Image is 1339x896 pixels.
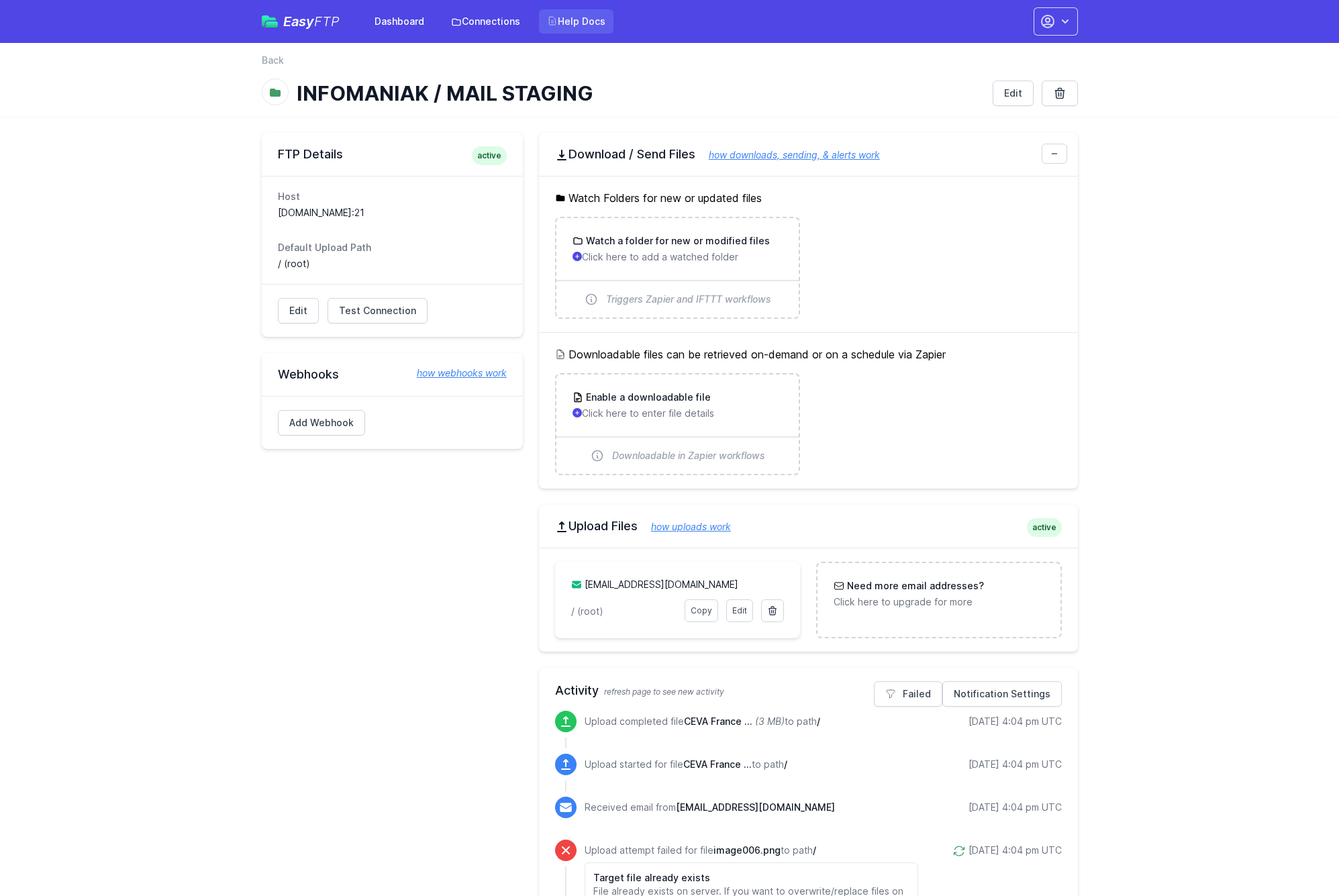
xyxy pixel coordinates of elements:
[784,758,787,770] span: /
[969,801,1062,814] div: [DATE] 4:04 pm UTC
[262,54,1078,75] nav: Breadcrumb
[403,366,507,380] a: how webhooks work
[969,758,1062,771] div: [DATE] 4:04 pm UTC
[817,715,820,727] span: /
[278,190,507,203] dt: Host
[571,605,677,618] p: / (root)
[472,146,507,165] span: active
[556,375,799,474] a: Enable a downloadable file Click here to enter file details Downloadable in Zapier workflows
[993,81,1034,106] a: Edit
[583,391,711,404] h3: Enable a downloadable file
[555,518,1062,534] h2: Upload Files
[278,241,507,254] dt: Default Upload Path
[606,293,771,306] span: Triggers Zapier and IFTTT workflows
[604,687,724,697] span: refresh page to see new activity
[638,521,731,532] a: how uploads work
[262,15,340,28] a: EasyFTP
[585,758,787,771] p: Upload started for file to path
[583,234,770,248] h3: Watch a folder for new or modified files
[278,257,507,270] dd: / (root)
[555,146,1062,162] h2: Download / Send Files
[676,801,835,813] span: [EMAIL_ADDRESS][DOMAIN_NAME]
[683,758,752,770] span: CEVA France Inventory Report 10 SEPT 25.xlsm
[834,595,1044,609] p: Click here to upgrade for more
[555,681,1062,700] h2: Activity
[726,599,753,622] a: Edit
[278,298,319,323] a: Edit
[556,218,799,317] a: Watch a folder for new or modified files Click here to add a watched folder Triggers Zapier and I...
[612,449,765,462] span: Downloadable in Zapier workflows
[969,844,1062,857] div: [DATE] 4:04 pm UTC
[585,844,918,857] p: Upload attempt failed for file to path
[555,190,1062,206] h5: Watch Folders for new or updated files
[685,599,718,622] a: Copy
[817,563,1060,625] a: Need more email addresses? Click here to upgrade for more
[755,715,785,727] i: (3 MB)
[314,13,340,30] span: FTP
[593,871,909,885] h6: Target file already exists
[262,54,284,67] a: Back
[969,715,1062,728] div: [DATE] 4:04 pm UTC
[573,250,783,264] p: Click here to add a watched folder
[844,579,984,593] h3: Need more email addresses?
[278,410,365,436] a: Add Webhook
[262,15,278,28] img: easyftp_logo.png
[573,407,783,420] p: Click here to enter file details
[585,579,738,590] a: [EMAIL_ADDRESS][DOMAIN_NAME]
[283,15,340,28] span: Easy
[585,715,820,728] p: Upload completed file to path
[366,9,432,34] a: Dashboard
[713,844,781,856] span: image006.png
[585,801,835,814] p: Received email from
[942,681,1062,707] a: Notification Settings
[278,206,507,219] dd: [DOMAIN_NAME]:21
[695,149,880,160] a: how downloads, sending, & alerts work
[813,844,816,856] span: /
[1027,518,1062,537] span: active
[684,715,752,727] span: CEVA France Inventory Report 10 SEPT 25.xlsm
[443,9,528,34] a: Connections
[339,304,416,317] span: Test Connection
[555,346,1062,362] h5: Downloadable files can be retrieved on-demand or on a schedule via Zapier
[328,298,428,323] a: Test Connection
[278,146,507,162] h2: FTP Details
[539,9,613,34] a: Help Docs
[278,366,507,383] h2: Webhooks
[874,681,942,707] a: Failed
[297,81,982,105] h1: INFOMANIAK / MAIL STAGING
